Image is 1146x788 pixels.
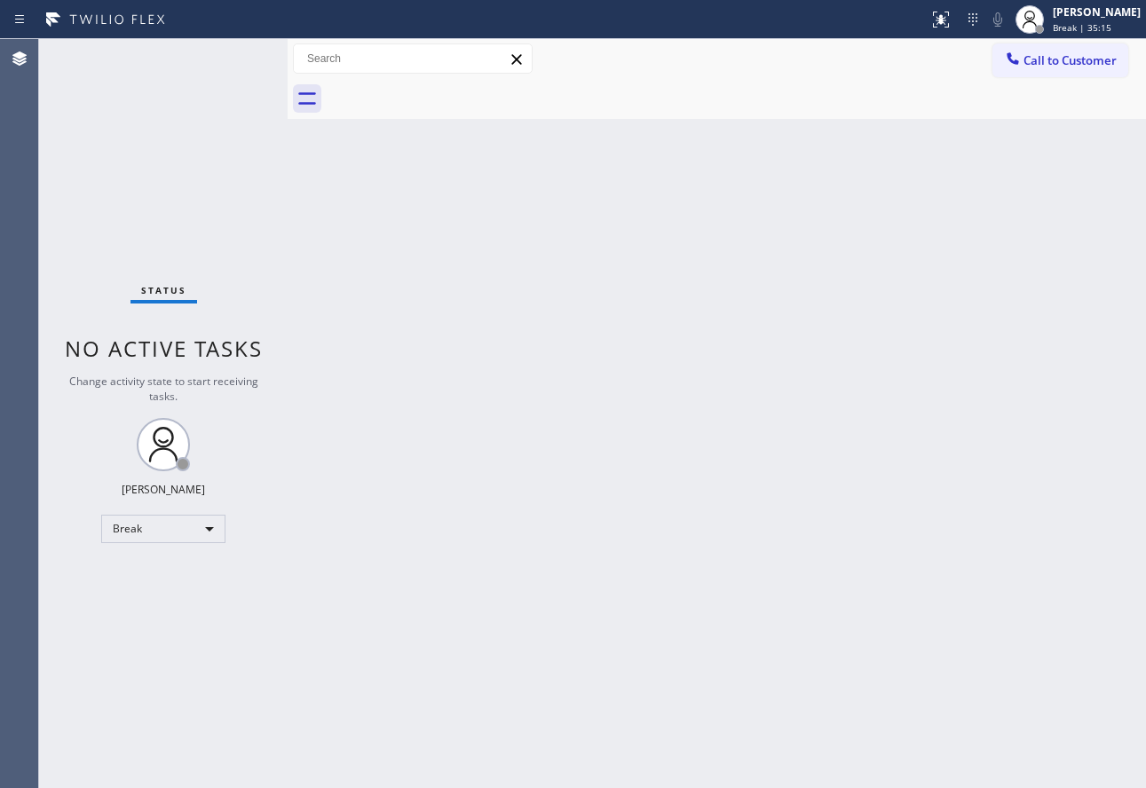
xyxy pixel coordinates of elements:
[294,44,532,73] input: Search
[992,43,1128,77] button: Call to Customer
[69,374,258,404] span: Change activity state to start receiving tasks.
[65,334,263,363] span: No active tasks
[985,7,1010,32] button: Mute
[1023,52,1117,68] span: Call to Customer
[1053,21,1111,34] span: Break | 35:15
[1053,4,1141,20] div: [PERSON_NAME]
[141,284,186,296] span: Status
[122,482,205,497] div: [PERSON_NAME]
[101,515,225,543] div: Break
